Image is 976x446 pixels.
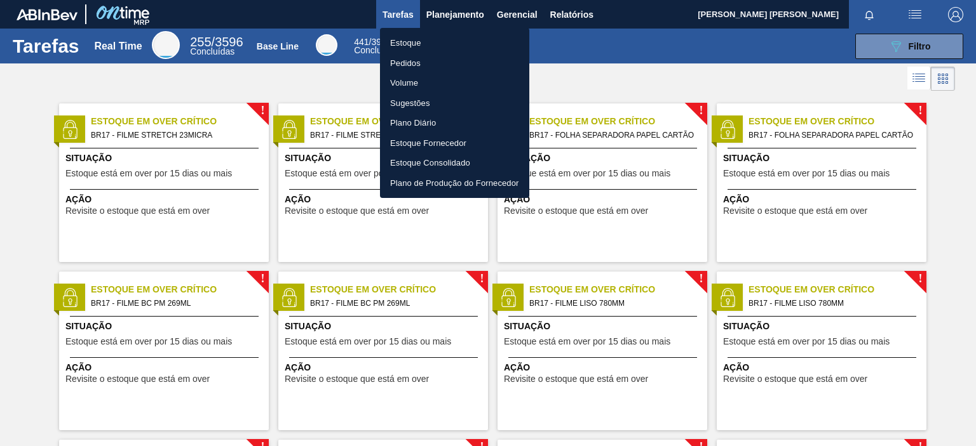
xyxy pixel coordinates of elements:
a: Sugestões [380,93,529,114]
a: Volume [380,73,529,93]
a: Pedidos [380,53,529,74]
a: Estoque [380,33,529,53]
a: Estoque Fornecedor [380,133,529,154]
a: Plano de Produção do Fornecedor [380,173,529,193]
a: Estoque Consolidado [380,153,529,173]
a: Plano Diário [380,113,529,133]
